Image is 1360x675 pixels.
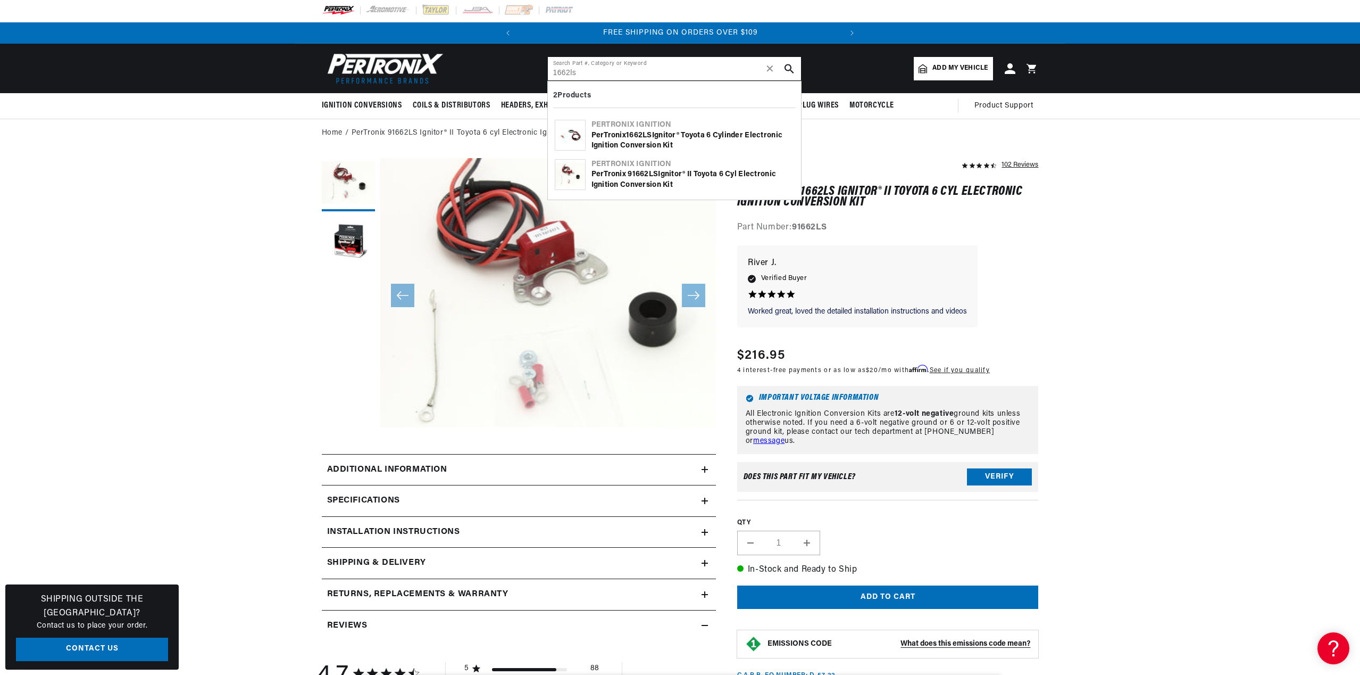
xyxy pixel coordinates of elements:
[603,29,758,37] span: FREE SHIPPING ON ORDERS OVER $109
[322,455,716,485] summary: Additional Information
[322,485,716,516] summary: Specifications
[591,120,794,130] div: Pertronix Ignition
[745,636,762,653] img: Emissions code
[746,394,1030,402] h6: Important Voltage Information
[737,365,990,375] p: 4 interest-free payments or as low as /mo with .
[464,664,469,673] div: 5
[322,611,716,641] summary: Reviews
[16,620,168,632] p: Contact us to place your order.
[591,159,794,170] div: Pertronix Ignition
[352,127,622,139] a: PerTronix 91662LS Ignitor® II Toyota 6 cyl Electronic Ignition Conversion Kit
[930,367,990,374] a: See if you qualify - Learn more about Affirm Financing (opens in modal)
[967,468,1032,485] button: Verify
[844,93,899,118] summary: Motorcycle
[769,93,844,118] summary: Spark Plug Wires
[974,100,1033,112] span: Product Support
[682,284,705,307] button: Slide right
[737,586,1039,610] button: Add to cart
[327,619,368,633] h2: Reviews
[555,126,585,146] img: PerTronix 1662LS Ignitor® Toyota 6 cylinder Electronic Ignition Conversion Kit
[746,410,1030,446] p: All Electronic Ignition Conversion Kits are ground kits unless otherwise noted. If you need a 6-v...
[626,131,652,139] b: 1662LS
[778,57,801,80] button: search button
[591,130,794,151] div: PerTronix Ignitor® Toyota 6 cylinder Electronic Ignition Conversion Kit
[774,100,839,111] span: Spark Plug Wires
[932,63,988,73] span: Add my vehicle
[555,163,585,187] img: PerTronix 91662LS Ignitor® II Toyota 6 cyl Electronic Ignition Conversion Kit
[327,525,460,539] h2: Installation instructions
[553,92,591,100] b: 2 Products
[737,346,785,365] span: $216.95
[497,22,519,44] button: Translation missing: en.sections.announcements.previous_announcement
[322,50,444,87] img: Pertronix
[895,410,954,418] strong: 12-volt negative
[496,93,631,118] summary: Headers, Exhausts & Components
[322,579,716,610] summary: Returns, Replacements & Warranty
[322,158,716,433] media-gallery: Gallery Viewer
[1002,158,1038,171] div: 102 Reviews
[849,100,894,111] span: Motorcycle
[322,100,402,111] span: Ignition Conversions
[295,22,1065,44] slideshow-component: Translation missing: en.sections.announcements.announcement_bar
[327,588,508,602] h2: Returns, Replacements & Warranty
[909,365,928,373] span: Affirm
[748,307,967,317] p: Worked great, loved the detailed installation instructions and videos
[322,158,375,211] button: Load image 1 in gallery view
[519,27,842,39] div: Announcement
[16,593,168,620] h3: Shipping Outside the [GEOGRAPHIC_DATA]?
[322,217,375,270] button: Load image 2 in gallery view
[748,256,967,271] p: River J.
[322,548,716,579] summary: Shipping & Delivery
[737,518,1039,528] label: QTY
[519,27,842,39] div: 2 of 2
[548,57,801,80] input: Search Part #, Category or Keyword
[761,273,807,284] span: Verified Buyer
[767,639,1031,649] button: EMISSIONS CODEWhat does this emissions code mean?
[914,57,992,80] a: Add my vehicle
[501,100,625,111] span: Headers, Exhausts & Components
[413,100,490,111] span: Coils & Distributors
[737,221,1039,235] div: Part Number:
[322,517,716,548] summary: Installation instructions
[744,473,856,481] div: Does This part fit My vehicle?
[866,367,878,374] span: $20
[327,494,400,508] h2: Specifications
[841,22,863,44] button: Translation missing: en.sections.announcements.next_announcement
[792,223,827,232] strong: 91662LS
[327,463,447,477] h2: Additional Information
[327,556,426,570] h2: Shipping & Delivery
[974,93,1039,119] summary: Product Support
[407,93,496,118] summary: Coils & Distributors
[632,170,658,178] b: 1662LS
[591,169,794,190] div: PerTronix 9 Ignitor® II Toyota 6 cyl Electronic Ignition Conversion Kit
[322,93,407,118] summary: Ignition Conversions
[322,127,1039,139] nav: breadcrumbs
[737,186,1039,208] h1: PerTronix 91662LS Ignitor® II Toyota 6 cyl Electronic Ignition Conversion Kit
[737,563,1039,577] p: In-Stock and Ready to Ship
[322,127,343,139] a: Home
[391,284,414,307] button: Slide left
[900,640,1030,648] strong: What does this emissions code mean?
[753,437,785,445] a: message
[767,640,832,648] strong: EMISSIONS CODE
[16,638,168,662] a: Contact Us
